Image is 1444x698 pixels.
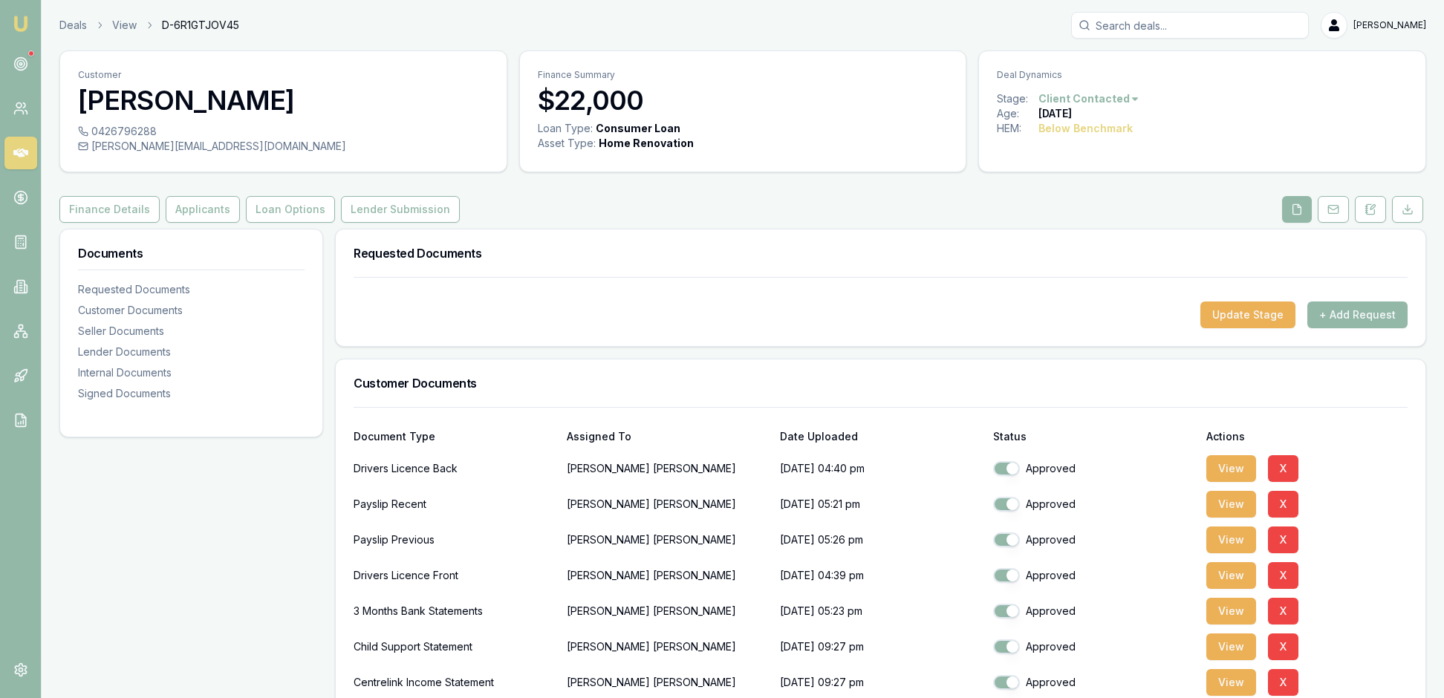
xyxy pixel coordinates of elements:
button: Loan Options [246,196,335,223]
h3: Requested Documents [354,247,1408,259]
div: Child Support Statement [354,632,555,662]
div: Approved [993,675,1194,690]
div: Payslip Previous [354,525,555,555]
p: [PERSON_NAME] [PERSON_NAME] [567,596,768,626]
div: Lender Documents [78,345,305,359]
div: [PERSON_NAME][EMAIL_ADDRESS][DOMAIN_NAME] [78,139,489,154]
p: [PERSON_NAME] [PERSON_NAME] [567,561,768,590]
div: Requested Documents [78,282,305,297]
button: View [1206,526,1256,553]
div: Internal Documents [78,365,305,380]
p: [DATE] 05:26 pm [780,525,981,555]
div: Drivers Licence Front [354,561,555,590]
p: [PERSON_NAME] [PERSON_NAME] [567,489,768,519]
a: Lender Submission [338,196,463,223]
div: [DATE] [1038,106,1072,121]
p: [DATE] 09:27 pm [780,668,981,697]
p: [PERSON_NAME] [PERSON_NAME] [567,525,768,555]
div: Signed Documents [78,386,305,401]
div: Consumer Loan [596,121,680,136]
div: Home Renovation [599,136,694,151]
div: Date Uploaded [780,431,981,442]
div: Document Type [354,431,555,442]
p: Deal Dynamics [997,69,1408,81]
button: X [1268,562,1298,589]
div: Loan Type: [538,121,593,136]
div: Customer Documents [78,303,305,318]
button: Applicants [166,196,240,223]
div: Approved [993,532,1194,547]
div: HEM: [997,121,1038,136]
div: Age: [997,106,1038,121]
a: Applicants [163,196,243,223]
div: Drivers Licence Back [354,454,555,483]
div: Approved [993,568,1194,583]
button: View [1206,491,1256,518]
div: Centrelink Income Statement [354,668,555,697]
img: emu-icon-u.png [12,15,30,33]
span: [PERSON_NAME] [1353,19,1426,31]
a: Loan Options [243,196,338,223]
button: View [1206,669,1256,696]
div: Below Benchmark [1038,121,1133,136]
div: Approved [993,604,1194,619]
div: Actions [1206,431,1408,442]
a: Deals [59,18,87,33]
button: View [1206,598,1256,624]
div: Status [993,431,1194,442]
button: X [1268,669,1298,696]
p: [DATE] 04:40 pm [780,454,981,483]
div: Approved [993,497,1194,512]
p: [DATE] 09:27 pm [780,632,981,662]
div: Payslip Recent [354,489,555,519]
h3: Customer Documents [354,377,1408,389]
a: View [112,18,137,33]
button: Finance Details [59,196,160,223]
button: Update Stage [1200,301,1295,328]
button: + Add Request [1307,301,1408,328]
h3: Documents [78,247,305,259]
button: X [1268,598,1298,624]
p: [PERSON_NAME] [PERSON_NAME] [567,632,768,662]
p: [DATE] 05:23 pm [780,596,981,626]
button: Client Contacted [1038,91,1140,106]
div: 0426796288 [78,124,489,139]
p: [DATE] 04:39 pm [780,561,981,590]
button: X [1268,633,1298,660]
button: X [1268,491,1298,518]
button: X [1268,526,1298,553]
p: [PERSON_NAME] [PERSON_NAME] [567,454,768,483]
div: Asset Type : [538,136,596,151]
div: Approved [993,639,1194,654]
input: Search deals [1071,12,1309,39]
button: Lender Submission [341,196,460,223]
p: [PERSON_NAME] [PERSON_NAME] [567,668,768,697]
nav: breadcrumb [59,18,239,33]
button: View [1206,455,1256,482]
div: Stage: [997,91,1038,106]
p: [DATE] 05:21 pm [780,489,981,519]
h3: [PERSON_NAME] [78,85,489,115]
p: Customer [78,69,489,81]
button: View [1206,562,1256,589]
div: 3 Months Bank Statements [354,596,555,626]
h3: $22,000 [538,85,949,115]
button: View [1206,633,1256,660]
a: Finance Details [59,196,163,223]
span: D-6R1GTJOV45 [162,18,239,33]
div: Approved [993,461,1194,476]
p: Finance Summary [538,69,949,81]
div: Assigned To [567,431,768,442]
button: X [1268,455,1298,482]
div: Seller Documents [78,324,305,339]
